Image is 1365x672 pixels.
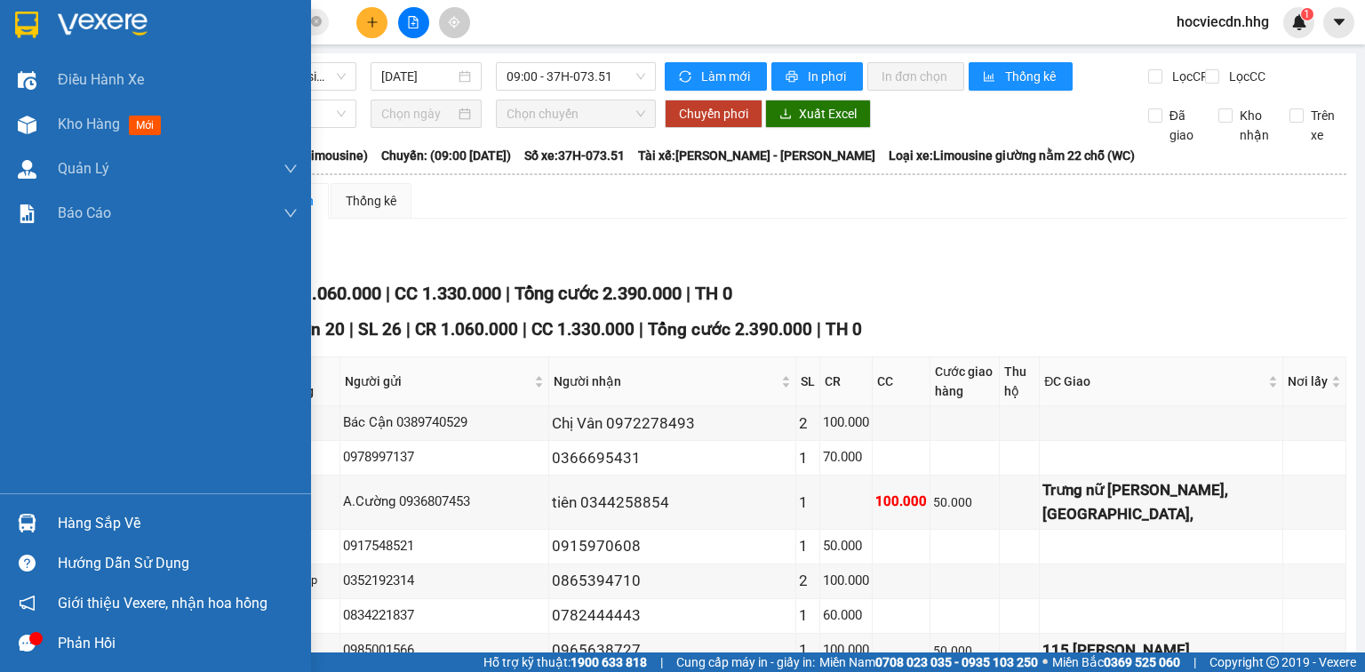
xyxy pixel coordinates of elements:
[799,569,817,593] div: 2
[343,605,546,627] div: 0834221837
[381,146,511,165] span: Chuyến: (09:00 [DATE])
[1266,656,1279,668] span: copyright
[889,146,1135,165] span: Loại xe: Limousine giường nằm 22 chỗ (WC)
[933,492,996,512] div: 50.000
[18,204,36,223] img: solution-icon
[288,319,345,340] span: Đơn 20
[343,412,546,434] div: Bác Cận 0389740529
[1044,372,1265,391] span: ĐC Giao
[415,319,518,340] span: CR 1.060.000
[1165,67,1211,86] span: Lọc CR
[552,534,793,558] div: 0915970608
[129,116,161,135] span: mới
[18,71,36,90] img: warehouse-icon
[1291,14,1307,30] img: icon-new-feature
[571,655,647,669] strong: 1900 633 818
[867,62,964,91] button: In đơn chọn
[552,604,793,628] div: 0782444443
[1331,14,1347,30] span: caret-down
[676,652,815,672] span: Cung cấp máy in - giấy in:
[796,357,820,406] th: SL
[1162,11,1283,33] span: hocviecdn.hhg
[1000,357,1040,406] th: Thu hộ
[823,412,869,434] div: 100.000
[407,16,419,28] span: file-add
[875,655,1038,669] strong: 0708 023 035 - 0935 103 250
[799,104,857,124] span: Xuất Excel
[552,491,793,515] div: tiên 0344258854
[18,160,36,179] img: warehouse-icon
[19,555,36,572] span: question-circle
[1233,106,1276,145] span: Kho nhận
[58,510,298,537] div: Hàng sắp về
[44,18,156,56] strong: HÃNG XE HẢI HOÀNG GIA
[343,571,546,592] div: 0352192314
[771,62,863,91] button: printerIn phơi
[1301,8,1313,20] sup: 1
[808,67,849,86] span: In phơi
[930,357,1000,406] th: Cước giao hàng
[765,100,871,128] button: downloadXuất Excel
[1005,67,1058,86] span: Thống kê
[343,536,546,557] div: 0917548521
[873,357,930,406] th: CC
[395,283,501,304] span: CC 1.330.000
[406,319,411,340] span: |
[356,7,387,38] button: plus
[18,514,36,532] img: warehouse-icon
[1304,8,1310,20] span: 1
[695,283,732,304] span: TH 0
[9,74,30,162] img: logo
[58,550,298,577] div: Hướng dẫn sử dụng
[648,319,812,340] span: Tổng cước 2.390.000
[366,16,379,28] span: plus
[507,100,646,127] span: Chọn chuyến
[58,157,109,180] span: Quản Lý
[1042,638,1280,662] div: 115 [PERSON_NAME]
[665,100,762,128] button: Chuyển phơi
[311,14,322,31] span: close-circle
[875,492,927,513] div: 100.000
[58,202,111,224] span: Báo cáo
[448,16,460,28] span: aim
[19,635,36,652] span: message
[55,130,145,168] strong: PHIẾU GỬI HÀNG
[823,447,869,468] div: 70.000
[686,283,690,304] span: |
[507,63,646,90] span: 09:00 - 37H-073.51
[819,652,1038,672] span: Miền Nam
[820,357,873,406] th: CR
[1052,652,1180,672] span: Miền Bắc
[552,412,793,436] div: Chị Vân 0972278493
[343,447,546,468] div: 0978997137
[386,283,390,304] span: |
[343,492,546,513] div: A.Cường 0936807453
[346,191,396,211] div: Thống kê
[1222,67,1268,86] span: Lọc CC
[799,446,817,470] div: 1
[523,319,527,340] span: |
[786,70,801,84] span: printer
[552,638,793,662] div: 0965638727
[58,116,120,132] span: Kho hàng
[639,319,643,340] span: |
[660,652,663,672] span: |
[799,412,817,436] div: 2
[19,595,36,612] span: notification
[58,592,267,614] span: Giới thiệu Vexere, nhận hoa hồng
[799,604,817,628] div: 1
[439,7,470,38] button: aim
[823,640,869,661] div: 100.000
[275,283,381,304] span: CR 1.060.000
[18,116,36,134] img: warehouse-icon
[638,146,875,165] span: Tài xế: [PERSON_NAME] - [PERSON_NAME]
[58,68,144,91] span: Điều hành xe
[524,146,625,165] span: Số xe: 37H-073.51
[1104,655,1180,669] strong: 0369 525 060
[823,605,869,627] div: 60.000
[531,319,635,340] span: CC 1.330.000
[349,319,354,340] span: |
[933,641,996,660] div: 50.000
[1288,372,1328,391] span: Nơi lấy
[515,283,682,304] span: Tổng cước 2.390.000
